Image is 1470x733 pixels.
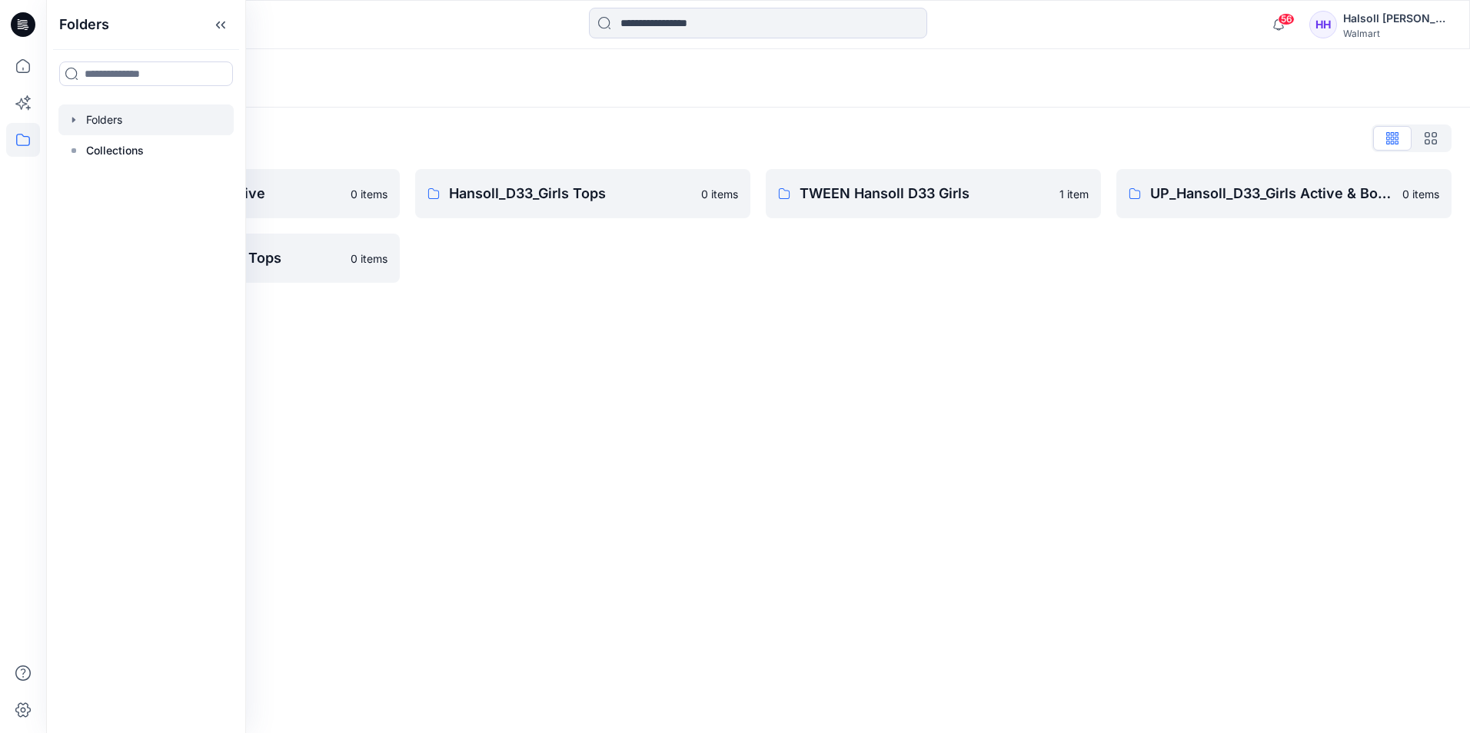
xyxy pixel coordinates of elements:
p: 0 items [351,186,387,202]
a: Hansoll_D33_Girls Tops0 items [415,169,750,218]
span: 56 [1278,13,1295,25]
p: 1 item [1059,186,1089,202]
p: 0 items [351,250,387,267]
a: UP_Hansoll_D33_Girls Active & Bottoms0 items [1116,169,1452,218]
div: Halsoll [PERSON_NAME] Girls Design Team [1343,9,1451,28]
div: Walmart [1343,28,1451,39]
p: UP_Hansoll_D33_Girls Active & Bottoms [1150,183,1393,204]
p: TWEEN Hansoll D33 Girls [800,183,1050,204]
p: Collections [86,141,144,160]
div: HH [1309,11,1337,38]
a: TWEEN Hansoll D33 Girls1 item [766,169,1101,218]
p: Hansoll_D33_Girls Tops [449,183,692,204]
p: 0 items [701,186,738,202]
p: 0 items [1402,186,1439,202]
